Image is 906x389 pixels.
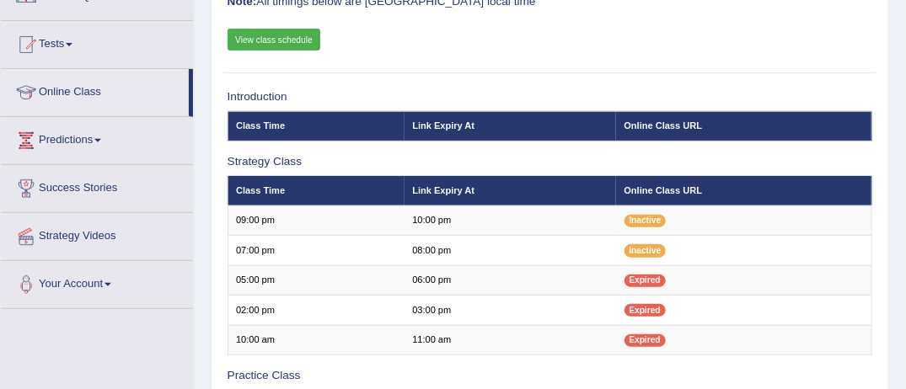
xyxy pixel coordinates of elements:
td: 09:00 pm [228,205,405,235]
a: Success Stories [1,165,193,207]
td: 03:00 pm [405,296,616,325]
th: Online Class URL [616,111,872,141]
a: Your Account [1,261,193,303]
span: Expired [625,334,666,347]
td: 05:00 pm [228,265,405,295]
th: Class Time [228,176,405,205]
th: Link Expiry At [405,111,616,141]
a: View class schedule [228,29,321,51]
td: 06:00 pm [405,265,616,295]
td: 07:00 pm [228,236,405,265]
span: Expired [625,304,666,317]
td: 08:00 pm [405,236,616,265]
a: Online Class [1,69,189,111]
td: 11:00 am [405,325,616,354]
h3: Practice Class [228,370,873,382]
td: 10:00 am [228,325,405,354]
th: Link Expiry At [405,176,616,205]
td: 10:00 pm [405,205,616,235]
th: Online Class URL [616,176,872,205]
th: Class Time [228,111,405,141]
span: Inactive [625,244,667,257]
h3: Strategy Class [228,156,873,168]
a: Predictions [1,117,193,159]
a: Tests [1,21,193,63]
span: Expired [625,274,666,287]
a: Strategy Videos [1,213,193,255]
span: Inactive [625,215,667,227]
h3: Introduction [228,91,873,104]
td: 02:00 pm [228,296,405,325]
